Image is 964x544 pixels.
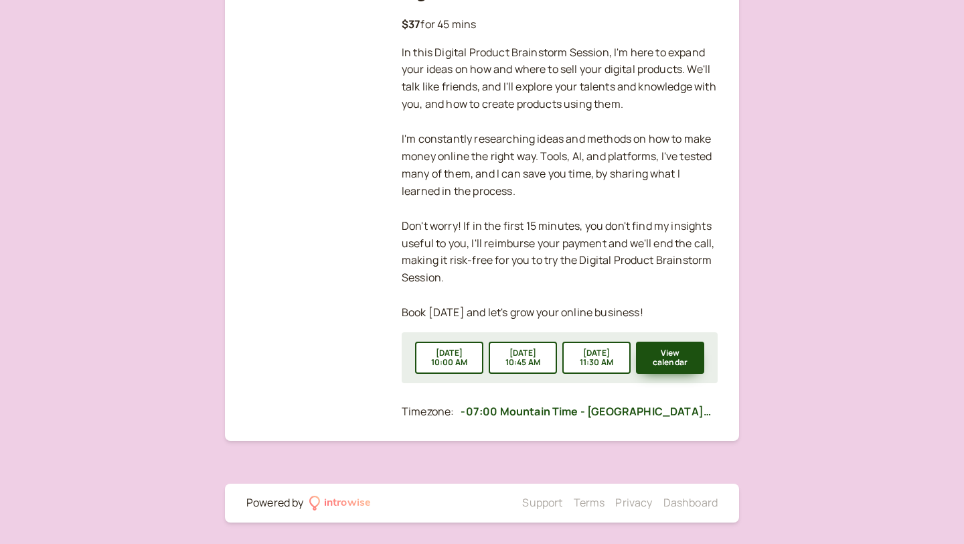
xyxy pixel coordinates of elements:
[324,494,371,512] div: introwise
[402,17,420,31] b: $37
[415,342,483,374] button: [DATE]10:00 AM
[663,495,718,510] a: Dashboard
[615,495,652,510] a: Privacy
[522,495,562,510] a: Support
[402,16,718,33] p: for 45 mins
[636,342,704,374] button: View calendar
[489,342,557,374] button: [DATE]10:45 AM
[574,495,605,510] a: Terms
[402,403,454,421] div: Timezone:
[562,342,631,374] button: [DATE]11:30 AM
[246,494,304,512] div: Powered by
[402,44,718,322] p: In this Digital Product Brainstorm Session, I'm here to expand your ideas on how and where to sel...
[309,494,372,512] a: introwise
